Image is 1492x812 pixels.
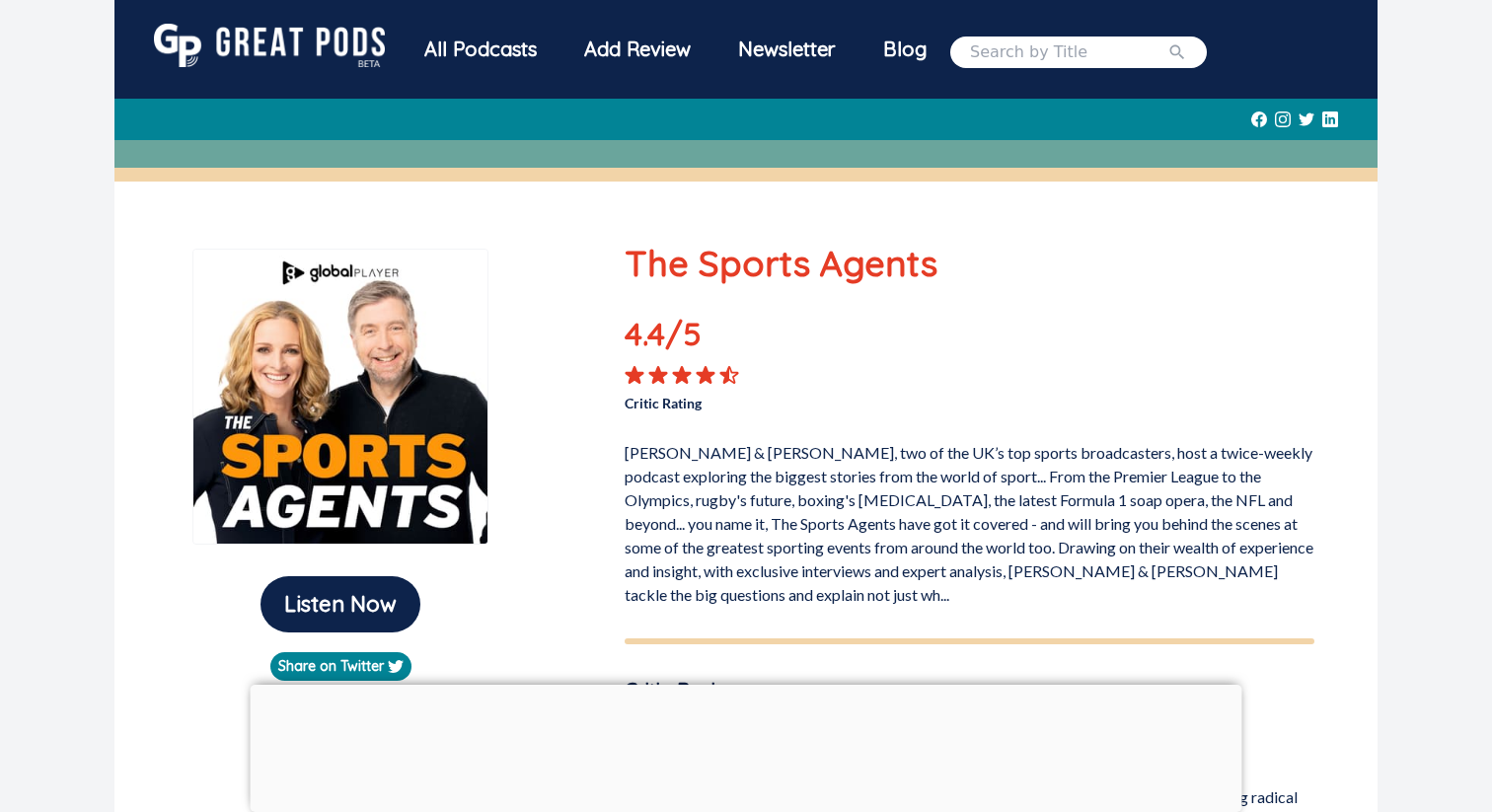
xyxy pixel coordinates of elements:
div: All Podcasts [401,24,560,75]
iframe: Advertisement [251,685,1242,807]
a: Share on Twitter [270,652,411,681]
div: Newsletter [714,24,859,75]
p: Critic Reviews [625,676,1314,705]
a: All Podcasts [401,24,560,80]
p: 4.4 /5 [625,310,763,365]
p: [PERSON_NAME] & [PERSON_NAME], two of the UK’s top sports broadcasters, host a twice-weekly podca... [625,433,1314,607]
p: Critic Rating [625,385,969,413]
input: Search by Title [970,40,1167,64]
a: Newsletter [714,24,859,80]
a: Blog [859,24,950,75]
button: Listen Now [261,576,420,632]
a: Add Review [560,24,714,75]
p: The Sports Agents [625,237,1314,290]
img: The Sports Agents [192,249,488,545]
img: GreatPods [154,24,385,67]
